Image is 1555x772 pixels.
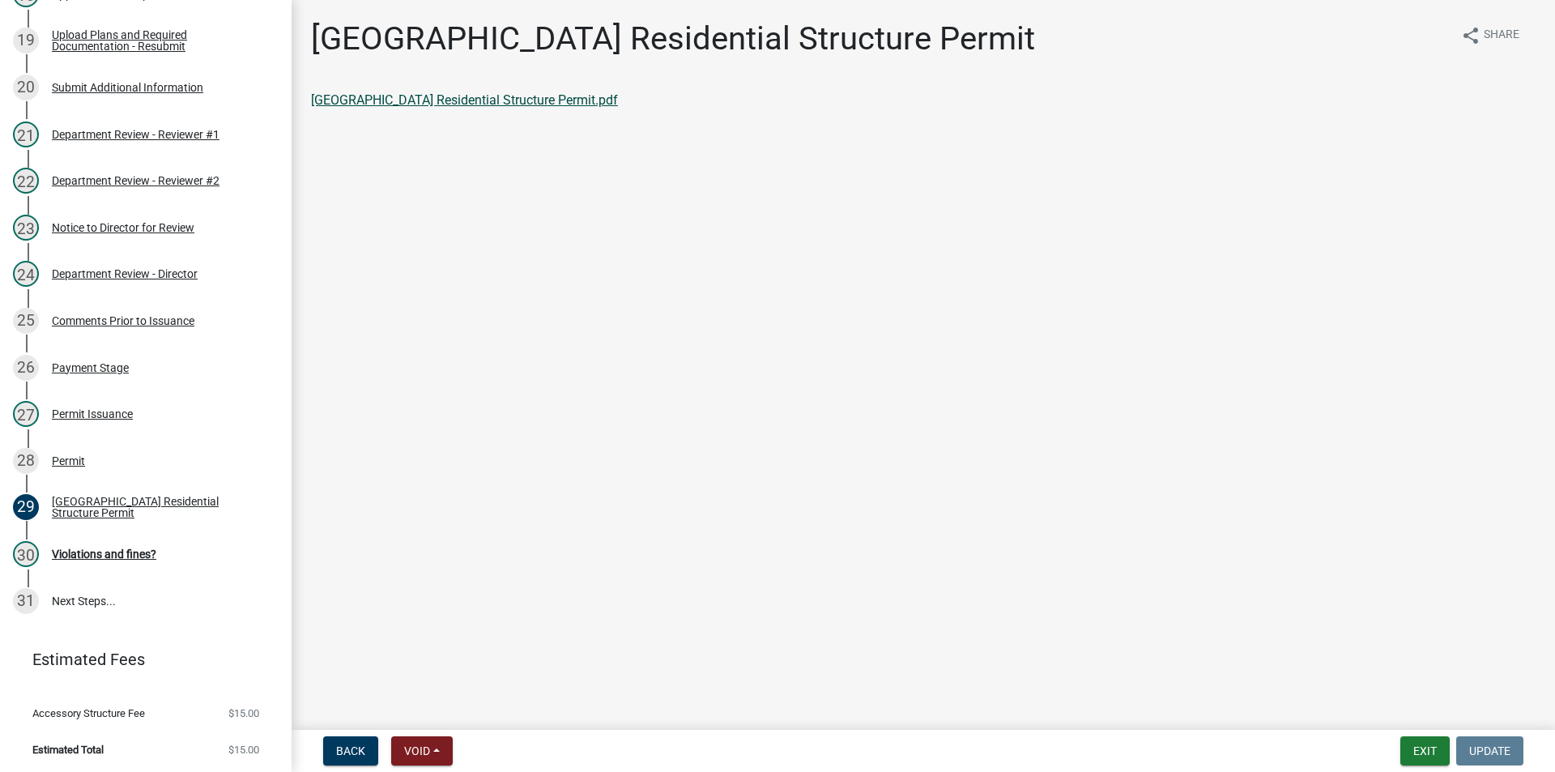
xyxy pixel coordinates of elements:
[13,168,39,194] div: 22
[52,362,129,373] div: Payment Stage
[1456,736,1523,766] button: Update
[1400,736,1450,766] button: Exit
[13,261,39,287] div: 24
[13,215,39,241] div: 23
[52,548,156,560] div: Violations and fines?
[52,29,266,52] div: Upload Plans and Required Documentation - Resubmit
[1469,744,1510,757] span: Update
[13,28,39,53] div: 19
[52,222,194,233] div: Notice to Director for Review
[32,744,104,755] span: Estimated Total
[52,175,219,186] div: Department Review - Reviewer #2
[1484,26,1519,45] span: Share
[13,75,39,100] div: 20
[391,736,453,766] button: Void
[13,494,39,520] div: 29
[13,541,39,567] div: 30
[323,736,378,766] button: Back
[404,744,430,757] span: Void
[13,355,39,381] div: 26
[32,708,145,719] span: Accessory Structure Fee
[13,308,39,334] div: 25
[52,82,203,93] div: Submit Additional Information
[1448,19,1532,51] button: shareShare
[1461,26,1480,45] i: share
[13,588,39,614] div: 31
[228,708,259,719] span: $15.00
[52,315,194,326] div: Comments Prior to Issuance
[13,643,266,676] a: Estimated Fees
[52,129,219,140] div: Department Review - Reviewer #1
[13,401,39,427] div: 27
[13,122,39,147] div: 21
[52,496,266,518] div: [GEOGRAPHIC_DATA] Residential Structure Permit
[13,448,39,474] div: 28
[311,92,618,108] a: [GEOGRAPHIC_DATA] Residential Structure Permit.pdf
[336,744,365,757] span: Back
[52,268,198,279] div: Department Review - Director
[228,744,259,755] span: $15.00
[311,19,1035,58] h1: [GEOGRAPHIC_DATA] Residential Structure Permit
[52,455,85,467] div: Permit
[52,408,133,420] div: Permit Issuance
